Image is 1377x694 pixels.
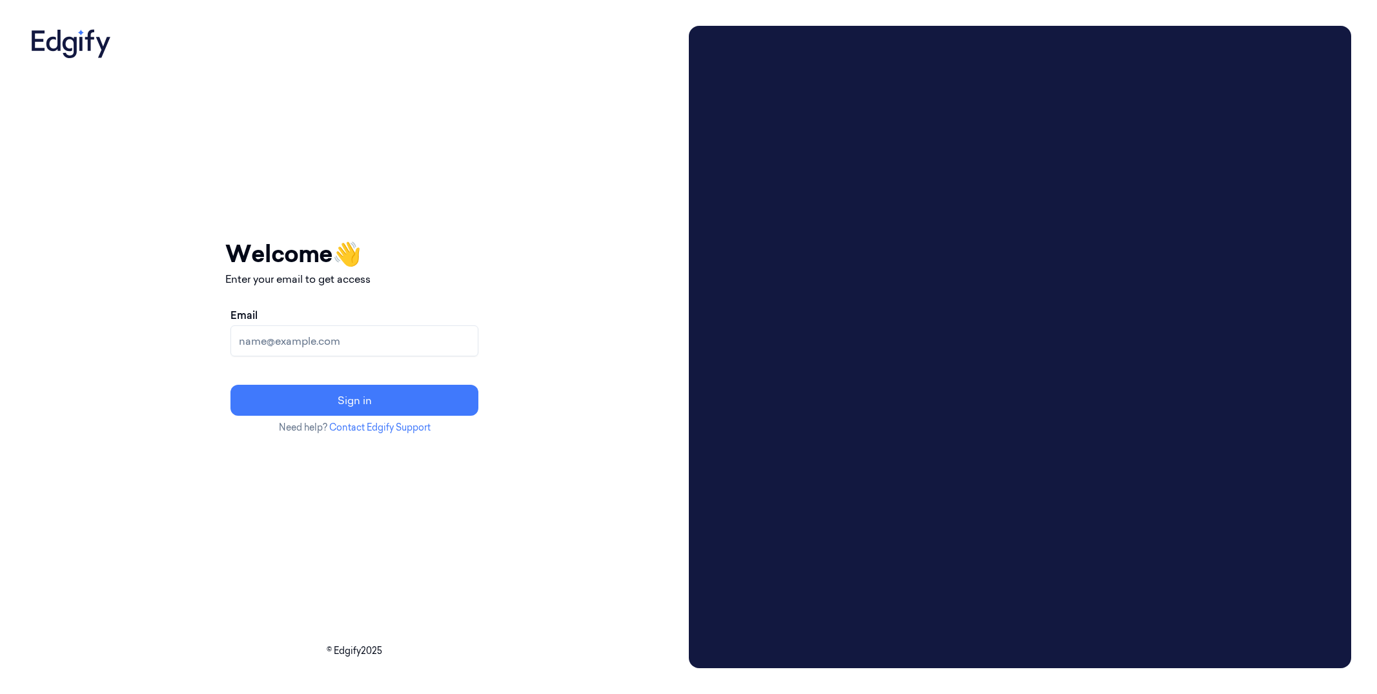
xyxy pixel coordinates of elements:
[329,422,431,433] a: Contact Edgify Support
[230,385,478,416] button: Sign in
[230,325,478,356] input: name@example.com
[225,271,484,287] p: Enter your email to get access
[225,236,484,271] h1: Welcome 👋
[26,644,684,658] p: © Edgify 2025
[230,307,258,323] label: Email
[225,421,484,434] p: Need help?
